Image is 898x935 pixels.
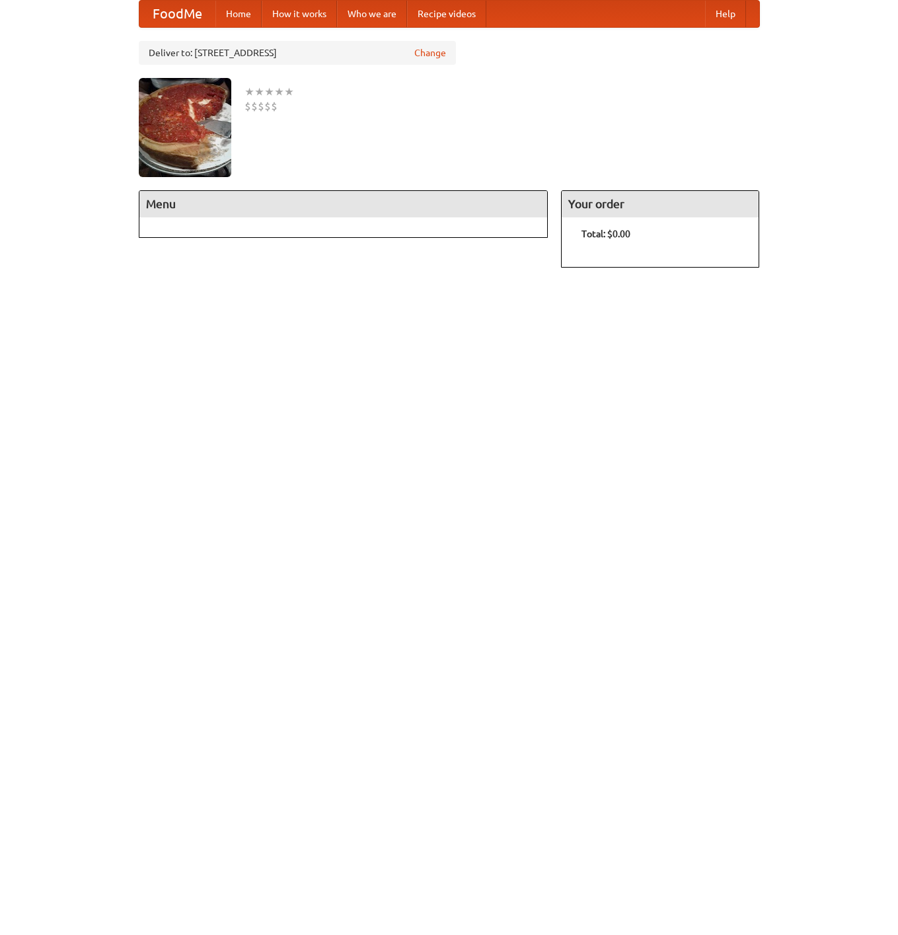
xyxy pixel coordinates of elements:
a: Help [705,1,746,27]
a: Who we are [337,1,407,27]
li: ★ [284,85,294,99]
a: Recipe videos [407,1,486,27]
a: Change [414,46,446,59]
div: Deliver to: [STREET_ADDRESS] [139,41,456,65]
li: $ [271,99,278,114]
b: Total: $0.00 [581,229,630,239]
li: ★ [264,85,274,99]
h4: Menu [139,191,548,217]
li: ★ [274,85,284,99]
li: $ [244,99,251,114]
a: How it works [262,1,337,27]
a: Home [215,1,262,27]
li: $ [264,99,271,114]
img: angular.jpg [139,78,231,177]
li: ★ [254,85,264,99]
h4: Your order [562,191,759,217]
li: $ [258,99,264,114]
a: FoodMe [139,1,215,27]
li: ★ [244,85,254,99]
li: $ [251,99,258,114]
